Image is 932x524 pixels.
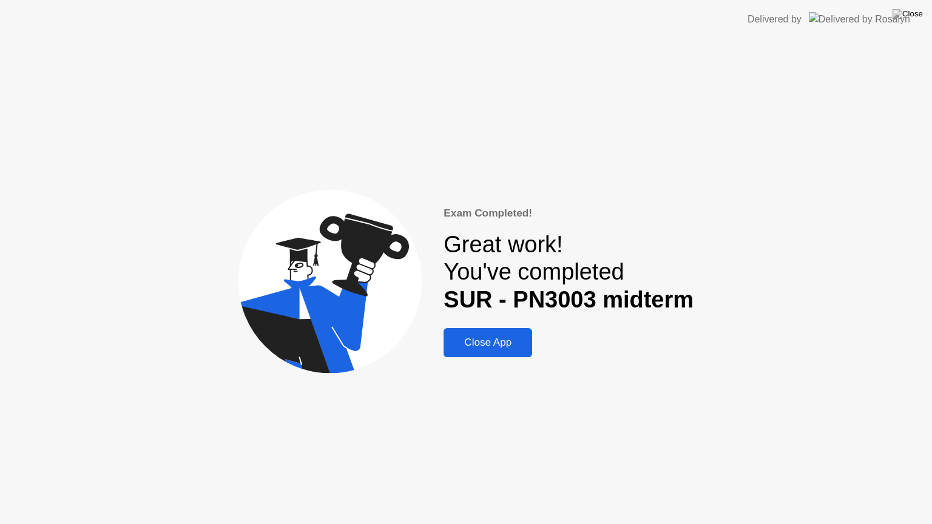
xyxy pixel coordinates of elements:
img: Close [893,9,923,19]
img: Delivered by Rosalyn [809,12,910,26]
button: Close App [444,328,532,357]
div: Exam Completed! [444,206,694,221]
b: SUR - PN3003 midterm [444,287,694,312]
div: Close App [447,337,528,349]
div: Delivered by [748,12,802,27]
div: Great work! You've completed [444,231,694,314]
